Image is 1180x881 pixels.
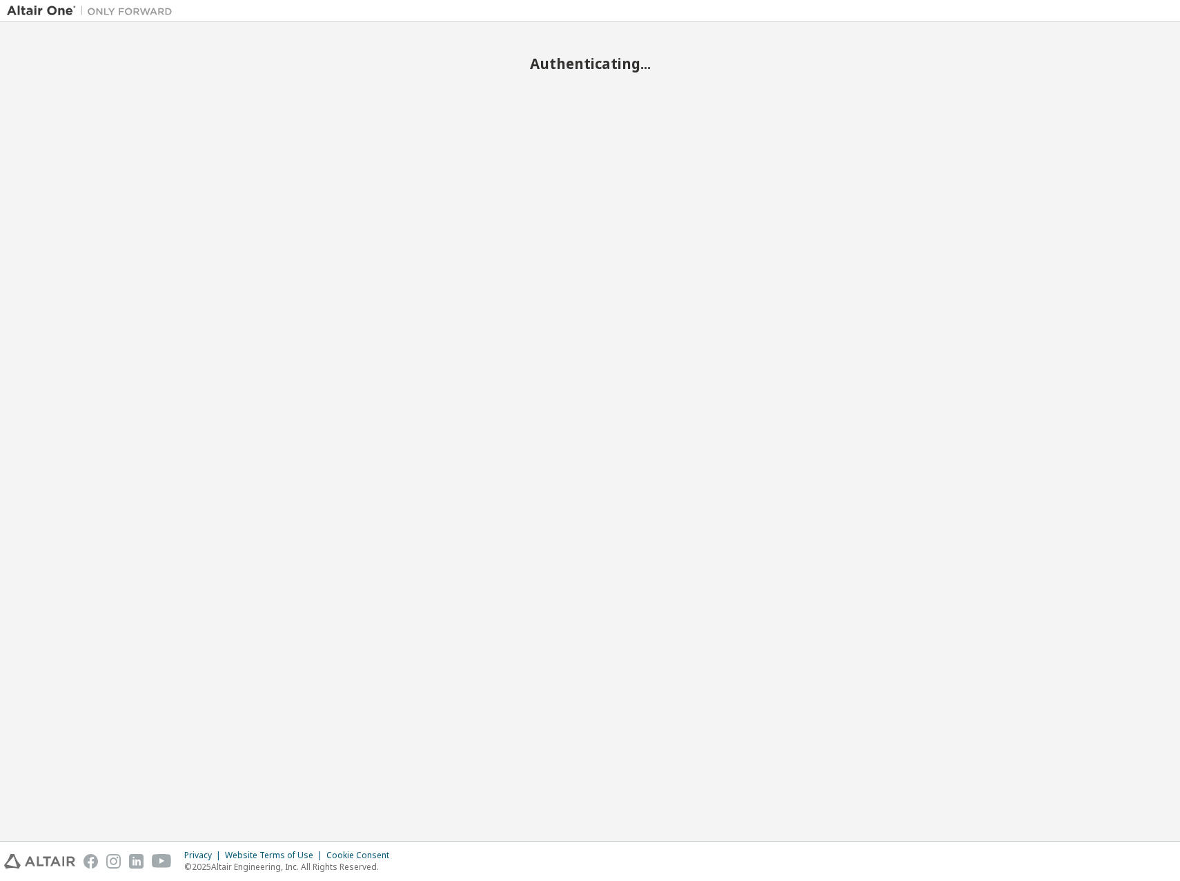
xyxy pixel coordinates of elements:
img: linkedin.svg [129,854,144,869]
img: instagram.svg [106,854,121,869]
div: Cookie Consent [326,850,397,861]
img: youtube.svg [152,854,172,869]
img: Altair One [7,4,179,18]
img: facebook.svg [83,854,98,869]
div: Privacy [184,850,225,861]
h2: Authenticating... [7,55,1173,72]
img: altair_logo.svg [4,854,75,869]
p: © 2025 Altair Engineering, Inc. All Rights Reserved. [184,861,397,873]
div: Website Terms of Use [225,850,326,861]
